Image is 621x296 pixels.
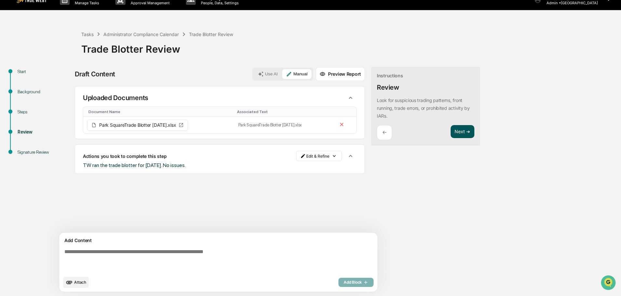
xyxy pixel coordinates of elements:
p: Manage Tasks [70,1,102,5]
a: 🗄️Attestations [45,130,83,142]
span: Park SquareTrade Blotter [DATE].xlsx [99,123,176,127]
div: Start new chat [29,50,107,56]
a: Powered byPylon [46,161,79,166]
button: upload document [63,277,89,288]
span: Pylon [65,161,79,166]
p: Admin • [GEOGRAPHIC_DATA] [541,1,598,5]
div: Toggle SortBy [237,109,331,114]
span: Preclearance [13,133,42,139]
td: Park SquareTrade Blotter [DATE].xlsx [234,117,333,133]
span: TW ran the trade blotter for [DATE]. No issues. [83,162,186,168]
span: • [54,106,56,111]
p: Look for suspicious trading patterns, front running, trade errors, or prohibited activity by IARs. [377,97,470,119]
div: Signature Review [18,149,71,156]
div: 🔎 [7,146,12,151]
span: • [54,88,56,94]
img: 8933085812038_c878075ebb4cc5468115_72.jpg [14,50,25,61]
span: [DATE] [58,88,71,94]
div: Steps [18,109,71,115]
div: Tasks [81,32,94,37]
p: Uploaded Documents [83,94,148,102]
a: 🖐️Preclearance [4,130,45,142]
button: Use AI [254,69,282,79]
div: Trade Blotter Review [189,32,233,37]
a: 🔎Data Lookup [4,143,44,154]
button: Preview Report [316,67,365,81]
p: ← [382,129,387,135]
button: Remove file [337,120,346,130]
div: Past conversations [7,72,44,77]
span: [PERSON_NAME] [20,88,53,94]
div: Administrator Compliance Calendar [103,32,179,37]
div: 🖐️ [7,134,12,139]
img: Tammy Steffen [7,100,17,110]
div: Draft Content [75,70,115,78]
div: Review [18,129,71,135]
p: Approval Management [126,1,173,5]
span: Data Lookup [13,145,41,152]
iframe: Open customer support [600,275,618,292]
div: Instructions [377,73,403,78]
p: People, Data, Settings [196,1,242,5]
span: [DATE] [58,106,71,111]
div: Start [18,68,71,75]
p: Actions you took to complete this step [83,153,166,159]
div: Background [18,88,71,95]
img: Tammy Steffen [7,82,17,93]
div: We're available if you need us! [29,56,89,61]
div: Toggle SortBy [88,109,232,114]
div: 🗄️ [47,134,52,139]
button: Next ➔ [451,125,474,138]
div: Trade Blotter Review [81,38,618,55]
span: Attach [74,280,86,285]
p: How can we help? [7,14,118,24]
button: Manual [282,69,311,79]
span: Attestations [54,133,81,139]
div: Review [377,84,399,91]
button: Start new chat [111,52,118,59]
button: See all [101,71,118,79]
span: [PERSON_NAME] [20,106,53,111]
button: Edit & Refine [296,151,342,161]
div: Add Content [63,237,374,244]
img: 1746055101610-c473b297-6a78-478c-a979-82029cc54cd1 [7,50,18,61]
